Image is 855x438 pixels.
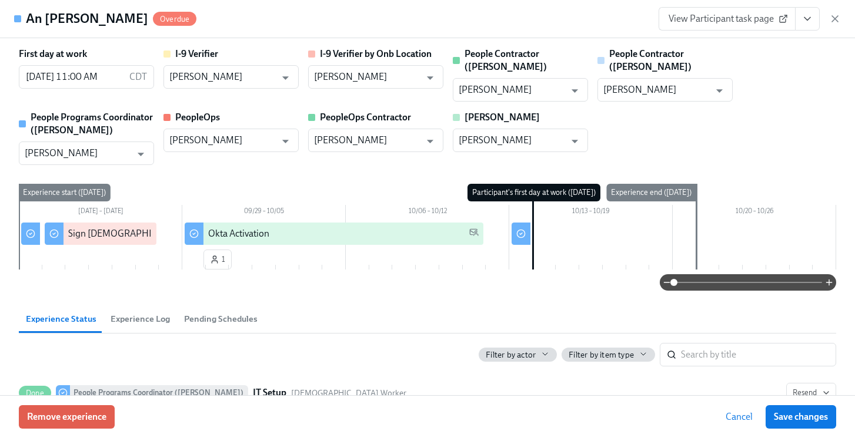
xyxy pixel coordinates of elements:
[795,7,820,31] button: View task page
[153,15,196,23] span: Overdue
[18,184,111,201] div: Experience start ([DATE])
[509,205,673,220] div: 10/13 – 10/19
[27,411,106,423] span: Remove experience
[276,132,295,150] button: Open
[566,132,584,150] button: Open
[320,48,432,59] strong: I-9 Verifier by Onb Location
[129,70,147,83] p: CDT
[566,82,584,100] button: Open
[132,145,150,163] button: Open
[276,69,295,87] button: Open
[182,205,346,220] div: 09/29 – 10/05
[19,205,182,220] div: [DATE] – [DATE]
[19,48,87,60] label: First day at work
[710,82,729,100] button: Open
[19,389,51,397] span: Done
[26,312,96,326] span: Experience Status
[26,10,148,28] h4: An [PERSON_NAME]
[184,312,258,326] span: Pending Schedules
[175,48,218,59] strong: I-9 Verifier
[569,349,634,360] span: Filter by item type
[609,48,692,72] strong: People Contractor ([PERSON_NAME])
[479,348,557,362] button: Filter by actor
[774,411,828,423] span: Save changes
[469,227,479,241] span: Personal Email
[70,385,248,400] div: People Programs Coordinator ([PERSON_NAME])
[253,386,286,400] strong: IT Setup
[465,48,547,72] strong: People Contractor ([PERSON_NAME])
[421,69,439,87] button: Open
[421,132,439,150] button: Open
[786,383,836,403] button: DonePeople Programs Coordinator ([PERSON_NAME])IT Setup[DEMOGRAPHIC_DATA] WorkerShould have start...
[467,184,600,201] div: Participant's first day at work ([DATE])
[717,405,761,429] button: Cancel
[659,7,796,31] a: View Participant task page
[203,250,232,269] button: 1
[208,227,269,240] div: Okta Activation
[19,405,115,429] button: Remove experience
[681,343,836,366] input: Search by title
[793,387,830,399] span: Resend
[31,112,153,136] strong: People Programs Coordinator ([PERSON_NAME])
[606,184,696,201] div: Experience end ([DATE])
[726,411,753,423] span: Cancel
[320,112,411,123] strong: PeopleOps Contractor
[766,405,836,429] button: Save changes
[68,227,270,240] div: Sign [DEMOGRAPHIC_DATA] Worker Agreements
[175,112,220,123] strong: PeopleOps
[111,312,170,326] span: Experience Log
[486,349,536,360] span: Filter by actor
[465,112,540,123] strong: [PERSON_NAME]
[673,205,836,220] div: 10/20 – 10/26
[210,254,225,265] span: 1
[669,13,786,25] span: View Participant task page
[562,348,655,362] button: Filter by item type
[346,205,509,220] div: 10/06 – 10/12
[291,388,406,399] span: This task uses the "Contingent Worker" audience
